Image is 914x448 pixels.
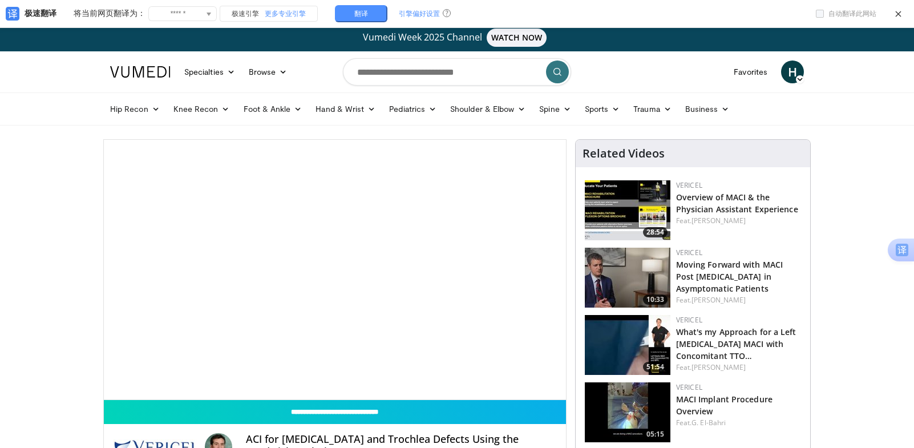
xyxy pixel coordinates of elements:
a: Vericel [676,315,702,325]
a: Foot & Ankle [237,98,309,120]
a: 10:33 [585,248,670,308]
div: Feat. [676,216,801,226]
span: 10:33 [643,294,668,305]
a: [PERSON_NAME] [691,295,746,305]
a: Overview of MACI & the Physician Assistant Experience [676,192,798,215]
img: 6a2871c7-c780-431e-8271-deb87d1330ba.150x105_q85_crop-smart_upscale.jpg [585,180,670,240]
a: Vericel [676,248,702,257]
div: Feat. [676,362,801,373]
a: Pediatrics [382,98,443,120]
a: Vericel [676,382,702,392]
a: Spine [532,98,577,120]
a: Trauma [626,98,678,120]
a: 51:54 [585,315,670,375]
a: Shoulder & Elbow [443,98,532,120]
a: [PERSON_NAME] [691,362,746,372]
a: G. El-Bahri [691,418,726,427]
a: [PERSON_NAME] [691,216,746,225]
video-js: Video Player [104,140,566,400]
div: Feat. [676,295,801,305]
a: Browse [242,60,294,83]
input: Search topics, interventions [343,58,571,86]
div: Feat. [676,418,801,428]
a: Knee Recon [167,98,237,120]
a: H [781,60,804,83]
span: 28:54 [643,227,668,237]
a: What's my Approach for a Left [MEDICAL_DATA] MACI with Concomitant TTO… [676,326,796,361]
span: 05:15 [643,429,668,439]
a: Vumedi Week 2025 ChannelWATCH NOW [112,29,802,47]
a: Favorites [727,60,774,83]
a: 28:54 [585,180,670,240]
a: Business [678,98,737,120]
a: MACI Implant Procedure Overview [676,394,773,417]
a: Specialties [177,60,242,83]
a: Moving Forward with MACI Post [MEDICAL_DATA] in Asymptomatic Patients [676,259,783,294]
a: Hand & Wrist [309,98,382,120]
a: Vericel [676,180,702,190]
a: Sports [578,98,627,120]
a: 05:15 [585,382,670,442]
img: ccb97e64-acae-4d00-b213-a61c9aa5250d.150x105_q85_crop-smart_upscale.jpg [585,382,670,442]
a: Hip Recon [103,98,167,120]
span: WATCH NOW [487,29,547,47]
img: VuMedi Logo [110,66,171,78]
img: b3ed1645-cf77-490d-a755-6a0242ddfbf3.150x105_q85_crop-smart_upscale.jpg [585,315,670,375]
h4: Related Videos [583,147,665,160]
img: acb75c51-81aa-4d36-b4b4-9591a57ecdd4.150x105_q85_crop-smart_upscale.jpg [585,248,670,308]
span: 51:54 [643,362,668,372]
